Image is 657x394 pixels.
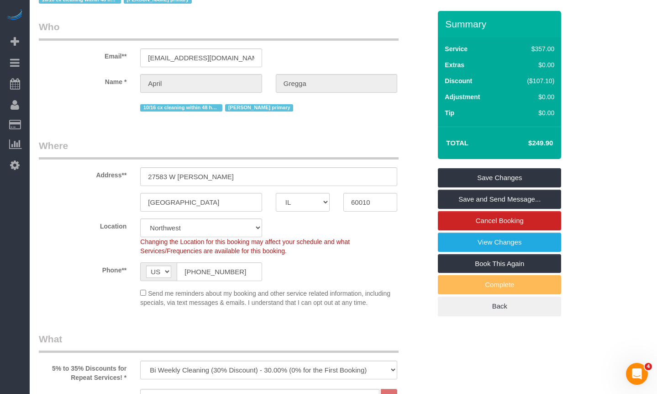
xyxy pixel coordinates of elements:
span: Changing the Location for this booking may affect your schedule and what Services/Frequencies are... [140,238,350,255]
legend: What [39,332,399,353]
label: Name * [32,74,133,86]
label: Tip [445,108,454,117]
div: ($107.10) [508,76,554,85]
label: Discount [445,76,472,85]
input: First Name** [140,74,262,93]
span: [PERSON_NAME] primary [225,104,293,112]
a: View Changes [438,233,561,252]
div: $0.00 [508,92,554,101]
legend: Who [39,20,399,41]
label: Extras [445,60,464,69]
label: Service [445,44,468,53]
strong: Total [446,139,468,147]
div: $357.00 [508,44,554,53]
div: $0.00 [508,60,554,69]
span: 4 [645,363,652,370]
a: Cancel Booking [438,211,561,230]
label: Adjustment [445,92,480,101]
label: Location [32,218,133,231]
legend: Where [39,139,399,160]
span: 10/16 cx cleaning within 48 hours [DATE] [140,104,222,112]
img: Automaid Logo [5,9,24,22]
iframe: Intercom live chat [626,363,648,385]
a: Back [438,297,561,316]
label: 5% to 35% Discounts for Repeat Services! * [32,361,133,382]
h4: $249.90 [501,139,553,147]
a: Save and Send Message... [438,190,561,209]
span: Send me reminders about my booking and other service related information, including specials, via... [140,290,390,306]
h3: Summary [445,19,557,29]
a: Book This Again [438,254,561,273]
div: $0.00 [508,108,554,117]
input: Zip Code** [343,193,397,212]
input: Last Name* [276,74,397,93]
a: Save Changes [438,168,561,187]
